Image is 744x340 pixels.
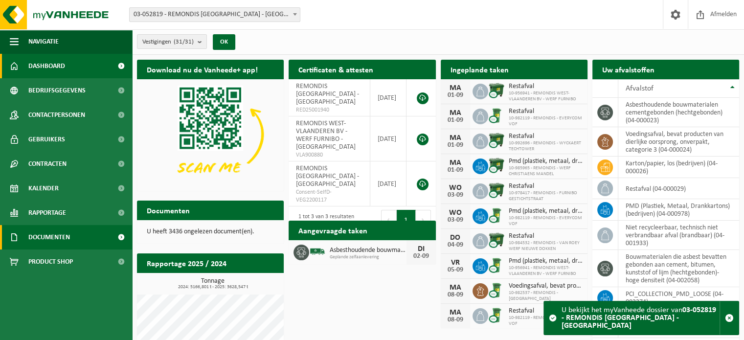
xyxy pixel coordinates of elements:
span: 03-052819 - REMONDIS WEST-VLAANDEREN - OOSTENDE [129,7,300,22]
div: WO [446,209,465,217]
img: WB-0240-CU [488,207,505,224]
div: MA [446,159,465,167]
span: Geplande zelfaanlevering [330,254,406,260]
span: 10-984532 - REMONDIS - VAN ROEY WERF NIEUWE DOKKEN [509,240,583,252]
td: voedingsafval, bevat producten van dierlijke oorsprong, onverpakt, categorie 3 (04-000024) [618,127,739,157]
span: Contracten [28,152,67,176]
span: Restafval [509,133,583,140]
button: 1 [397,210,416,229]
td: [DATE] [370,161,406,206]
span: Asbesthoudende bouwmaterialen cementgebonden (hechtgebonden) [330,247,406,254]
h2: Download nu de Vanheede+ app! [137,60,268,79]
span: Dashboard [28,54,65,78]
div: 04-09 [446,242,465,249]
div: VR [446,259,465,267]
span: Restafval [509,232,583,240]
div: 01-09 [446,117,465,124]
span: Voedingsafval, bevat producten van dierlijke oorsprong, onverpakt, categorie 3 [509,282,583,290]
h2: Certificaten & attesten [289,60,383,79]
span: Afvalstof [626,85,654,92]
h2: Uw afvalstoffen [592,60,664,79]
img: WB-0240-CU [488,257,505,273]
span: RED25001940 [296,106,362,114]
span: Pmd (plastiek, metaal, drankkartons) (bedrijven) [509,207,583,215]
h2: Aangevraagde taken [289,221,377,240]
td: [DATE] [370,116,406,161]
a: Bekijk rapportage [211,272,283,292]
span: REMONDIS [GEOGRAPHIC_DATA] - [GEOGRAPHIC_DATA] [296,83,359,106]
span: 10-982119 - REMONDIS - EVERYCOM VOF [509,215,583,227]
span: Contactpersonen [28,103,85,127]
div: MA [446,109,465,117]
div: MA [446,309,465,317]
span: Restafval [509,182,583,190]
span: 03-052819 - REMONDIS WEST-VLAANDEREN - OOSTENDE [130,8,300,22]
span: Gebruikers [28,127,65,152]
div: MA [446,84,465,92]
span: 10-985965 - REMONDIS - WERF CHRISTIAENS MANDEL [509,165,583,177]
td: karton/papier, los (bedrijven) (04-000026) [618,157,739,178]
div: WO [446,184,465,192]
span: Restafval [509,307,583,315]
td: asbesthoudende bouwmaterialen cementgebonden (hechtgebonden) (04-000023) [618,98,739,127]
span: Vestigingen [142,35,194,49]
span: Consent-SelfD-VEG2200117 [296,188,362,204]
td: PCI_COLLECTION_PMD_LOOSE (04-002274) [618,287,739,309]
img: WB-0240-CU [488,107,505,124]
img: WB-0240-CU [488,282,505,298]
span: 10-982119 - REMONDIS - EVERYCOM VOF [509,315,583,327]
span: Documenten [28,225,70,249]
span: Pmd (plastiek, metaal, drankkartons) (bedrijven) [509,158,583,165]
h3: Tonnage [142,278,284,290]
span: 10-978417 - REMONDIS - FURNIBO GESTICHTSTRAAT [509,190,583,202]
div: DO [446,234,465,242]
count: (31/31) [174,39,194,45]
span: Kalender [28,176,59,201]
div: 05-09 [446,267,465,273]
img: WB-1100-CU [488,82,505,99]
img: WB-1100-CU [488,232,505,249]
div: 08-09 [446,292,465,298]
img: Download de VHEPlus App [137,79,284,189]
div: 01-09 [446,167,465,174]
span: Bedrijfsgegevens [28,78,86,103]
h2: Rapportage 2025 / 2024 [137,253,236,272]
td: [DATE] [370,79,406,116]
button: Vestigingen(31/31) [137,34,207,49]
span: 2024: 5166,801 t - 2025: 3628,547 t [142,285,284,290]
span: 10-982119 - REMONDIS - EVERYCOM VOF [509,115,583,127]
p: U heeft 3436 ongelezen document(en). [147,228,274,235]
div: U bekijkt het myVanheede dossier van [562,301,720,335]
div: MA [446,134,465,142]
span: Rapportage [28,201,66,225]
strong: 03-052819 - REMONDIS [GEOGRAPHIC_DATA] - [GEOGRAPHIC_DATA] [562,306,716,330]
div: 1 tot 3 van 3 resultaten [293,209,354,230]
img: BL-SO-LV [309,243,326,260]
td: PMD (Plastiek, Metaal, Drankkartons) (bedrijven) (04-000978) [618,199,739,221]
div: 08-09 [446,317,465,323]
span: Restafval [509,108,583,115]
span: Navigatie [28,29,59,54]
img: WB-1100-CU [488,182,505,199]
span: 10-956941 - REMONDIS WEST-VLAANDEREN BV - WERF FURNIBO [509,91,583,102]
span: Pmd (plastiek, metaal, drankkartons) (bedrijven) [509,257,583,265]
img: WB-0240-CU [488,307,505,323]
button: Next [416,210,431,229]
span: REMONDIS [GEOGRAPHIC_DATA] - [GEOGRAPHIC_DATA] [296,165,359,188]
td: niet recycleerbaar, technisch niet verbrandbaar afval (brandbaar) (04-001933) [618,221,739,250]
div: DI [411,245,431,253]
div: 03-09 [446,217,465,224]
div: MA [446,284,465,292]
span: REMONDIS WEST-VLAANDEREN BV - WERF FURNIBO - [GEOGRAPHIC_DATA] [296,120,356,151]
button: Previous [381,210,397,229]
img: WB-1100-CU [488,132,505,149]
span: Product Shop [28,249,73,274]
div: 03-09 [446,192,465,199]
span: 10-992696 - REMONDIS - WYCKAERT TECHTOWER [509,140,583,152]
button: OK [213,34,235,50]
span: Restafval [509,83,583,91]
td: restafval (04-000029) [618,178,739,199]
div: 01-09 [446,142,465,149]
div: 02-09 [411,253,431,260]
div: 01-09 [446,92,465,99]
